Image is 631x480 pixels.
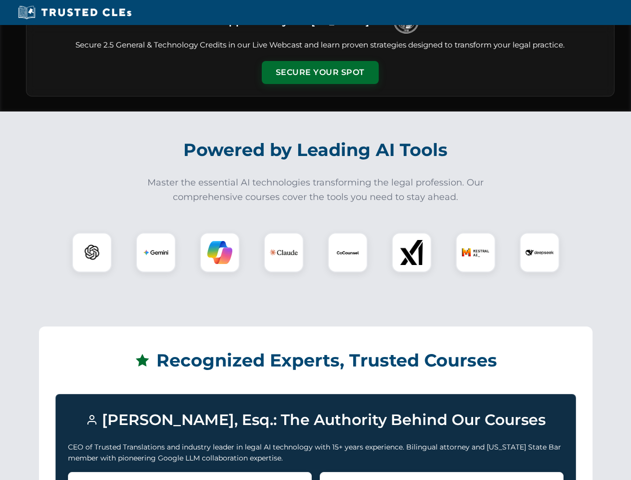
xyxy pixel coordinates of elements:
[207,240,232,265] img: Copilot Logo
[72,232,112,272] div: ChatGPT
[526,238,554,266] img: DeepSeek Logo
[264,232,304,272] div: Claude
[335,240,360,265] img: CoCounsel Logo
[68,406,564,433] h3: [PERSON_NAME], Esq.: The Authority Behind Our Courses
[136,232,176,272] div: Gemini
[399,240,424,265] img: xAI Logo
[262,61,379,84] button: Secure Your Spot
[270,238,298,266] img: Claude Logo
[462,238,490,266] img: Mistral AI Logo
[77,238,106,267] img: ChatGPT Logo
[328,232,368,272] div: CoCounsel
[200,232,240,272] div: Copilot
[55,343,576,378] h2: Recognized Experts, Trusted Courses
[456,232,496,272] div: Mistral AI
[38,39,602,51] p: Secure 2.5 General & Technology Credits in our Live Webcast and learn proven strategies designed ...
[143,240,168,265] img: Gemini Logo
[39,132,593,167] h2: Powered by Leading AI Tools
[15,5,134,20] img: Trusted CLEs
[68,441,564,464] p: CEO of Trusted Translations and industry leader in legal AI technology with 15+ years experience....
[392,232,432,272] div: xAI
[520,232,560,272] div: DeepSeek
[141,175,491,204] p: Master the essential AI technologies transforming the legal profession. Our comprehensive courses...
